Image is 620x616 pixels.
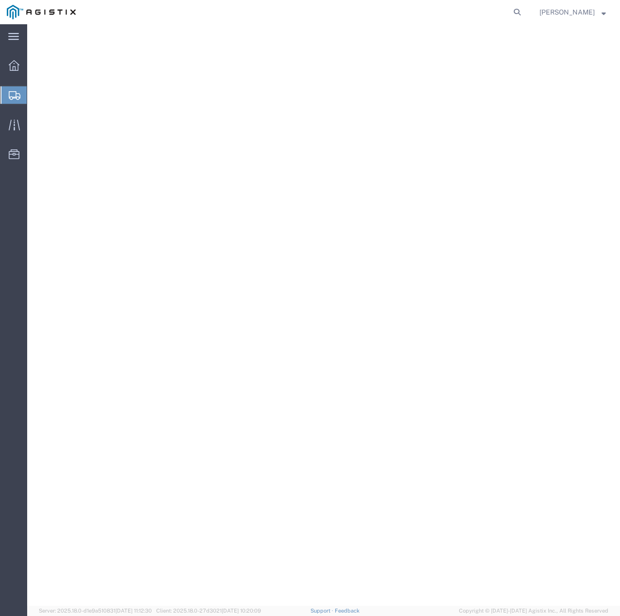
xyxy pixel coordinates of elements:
a: Support [310,608,335,614]
span: Client: 2025.18.0-27d3021 [156,608,261,614]
span: Server: 2025.18.0-d1e9a510831 [39,608,152,614]
span: Eric Timmerman [539,7,595,17]
a: Feedback [335,608,359,614]
span: Copyright © [DATE]-[DATE] Agistix Inc., All Rights Reserved [459,607,608,615]
span: [DATE] 11:12:30 [115,608,152,614]
button: [PERSON_NAME] [539,6,606,18]
img: logo [7,5,76,19]
iframe: FS Legacy Container [27,24,620,606]
span: [DATE] 10:20:09 [222,608,261,614]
